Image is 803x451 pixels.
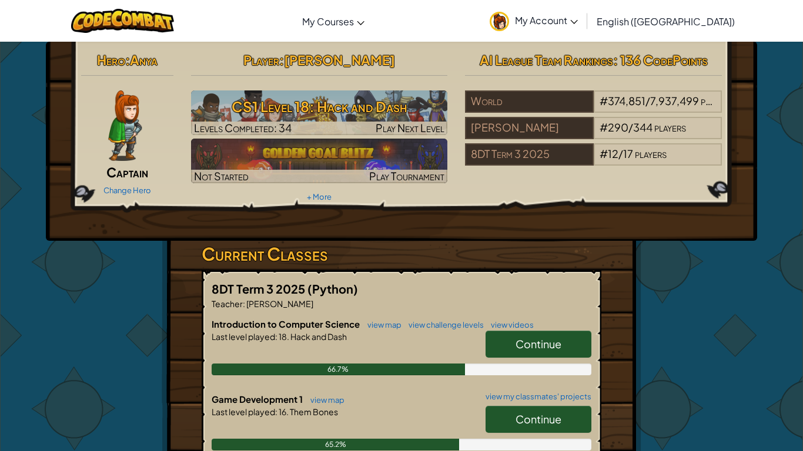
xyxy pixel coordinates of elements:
[307,281,358,296] span: (Python)
[465,102,722,115] a: World#374,851/7,937,499players
[376,121,444,134] span: Play Next Level
[194,169,249,183] span: Not Started
[194,121,292,134] span: Levels Completed: 34
[600,147,608,160] span: #
[212,298,243,309] span: Teacher
[480,393,591,400] a: view my classmates' projects
[403,320,484,329] a: view challenge levels
[212,439,459,450] div: 65.2%
[191,90,448,135] img: CS1 Level 18: Hack and Dash
[243,52,279,68] span: Player
[465,143,593,166] div: 8DT Term 3 2025
[212,331,275,342] span: Last level played
[591,5,741,37] a: English ([GEOGRAPHIC_DATA])
[202,241,601,267] h3: Current Classes
[484,2,584,39] a: My Account
[296,5,370,37] a: My Courses
[108,90,142,161] img: captain-pose.png
[516,412,561,426] span: Continue
[307,192,332,201] a: + More
[465,154,722,168] a: 8DT Term 3 2025#12/17players
[275,331,277,342] span: :
[613,52,708,68] span: : 136 CodePoints
[618,147,623,160] span: /
[701,94,732,107] span: players
[597,15,735,28] span: English ([GEOGRAPHIC_DATA])
[212,281,307,296] span: 8DT Term 3 2025
[279,52,284,68] span: :
[485,320,534,329] a: view videos
[515,14,578,26] span: My Account
[191,139,448,183] img: Golden Goal
[289,331,347,342] span: Hack and Dash
[289,406,338,417] span: Them Bones
[465,90,593,113] div: World
[277,406,289,417] span: 16.
[600,120,608,134] span: #
[191,90,448,135] a: Play Next Level
[362,320,401,329] a: view map
[245,298,313,309] span: [PERSON_NAME]
[600,94,608,107] span: #
[212,318,362,329] span: Introduction to Computer Science
[623,147,633,160] span: 17
[608,94,645,107] span: 374,851
[106,164,148,180] span: Captain
[608,120,628,134] span: 290
[212,393,305,405] span: Game Development 1
[465,128,722,142] a: [PERSON_NAME]#290/344players
[369,169,444,183] span: Play Tournament
[275,406,277,417] span: :
[302,15,354,28] span: My Courses
[608,147,618,160] span: 12
[654,120,686,134] span: players
[645,94,650,107] span: /
[480,52,613,68] span: AI League Team Rankings
[103,186,151,195] a: Change Hero
[305,395,344,405] a: view map
[125,52,130,68] span: :
[277,331,289,342] span: 18.
[490,12,509,31] img: avatar
[71,9,174,33] img: CodeCombat logo
[191,93,448,120] h3: CS1 Level 18: Hack and Dash
[212,364,465,375] div: 66.7%
[130,52,158,68] span: Anya
[212,406,275,417] span: Last level played
[97,52,125,68] span: Hero
[243,298,245,309] span: :
[516,337,561,351] span: Continue
[628,120,633,134] span: /
[633,120,653,134] span: 344
[650,94,699,107] span: 7,937,499
[284,52,395,68] span: [PERSON_NAME]
[635,147,667,160] span: players
[465,117,593,139] div: [PERSON_NAME]
[191,139,448,183] a: Not StartedPlay Tournament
